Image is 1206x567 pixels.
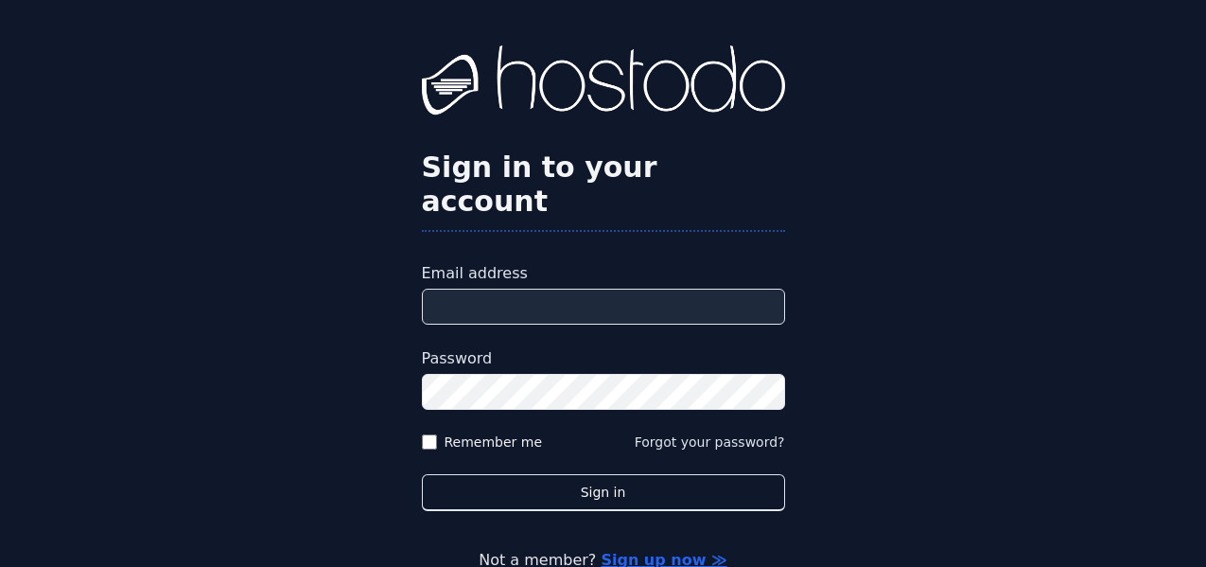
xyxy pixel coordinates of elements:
[445,433,543,452] label: Remember me
[422,45,785,121] img: Hostodo
[635,433,785,452] button: Forgot your password?
[422,262,785,285] label: Email address
[422,347,785,370] label: Password
[422,151,785,219] h2: Sign in to your account
[422,474,785,511] button: Sign in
